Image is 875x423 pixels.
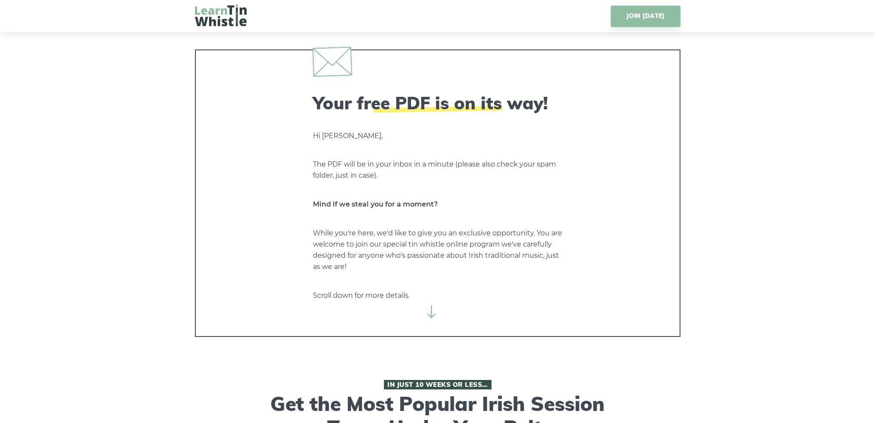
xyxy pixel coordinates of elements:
[313,130,563,142] p: Hi [PERSON_NAME],
[313,228,563,272] p: While you're here, we'd like to give you an exclusive opportunity. You are welcome to join our sp...
[312,46,352,77] img: envelope.svg
[611,6,680,27] a: JOIN [DATE]
[313,200,438,208] strong: Mind if we steal you for a moment?
[195,4,247,26] img: LearnTinWhistle.com
[384,380,492,389] span: In Just 10 Weeks or Less…
[313,159,563,181] p: The PDF will be in your inbox in a minute (please also check your spam folder, just in case).
[313,93,563,113] h2: Your free PDF is on its way!
[313,290,563,301] p: Scroll down for more details.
